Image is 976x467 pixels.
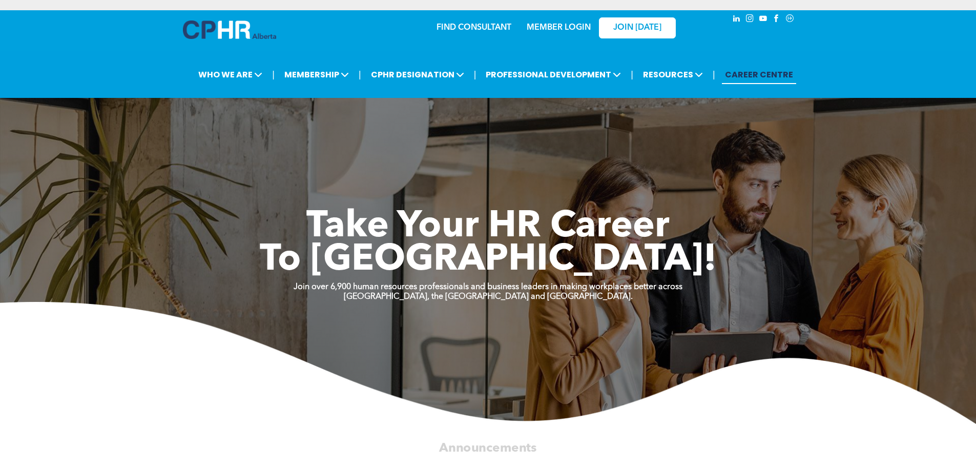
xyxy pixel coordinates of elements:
a: linkedin [731,13,742,27]
li: | [713,64,715,85]
span: Announcements [439,442,536,454]
span: MEMBERSHIP [281,65,352,84]
img: A blue and white logo for cp alberta [183,21,276,39]
a: MEMBER LOGIN [527,24,591,32]
span: JOIN [DATE] [613,23,661,33]
li: | [631,64,633,85]
strong: [GEOGRAPHIC_DATA], the [GEOGRAPHIC_DATA] and [GEOGRAPHIC_DATA]. [344,293,633,301]
li: | [272,64,275,85]
a: Social network [784,13,796,27]
span: Take Your HR Career [306,209,670,246]
li: | [359,64,361,85]
span: PROFESSIONAL DEVELOPMENT [483,65,624,84]
span: CPHR DESIGNATION [368,65,467,84]
strong: Join over 6,900 human resources professionals and business leaders in making workplaces better ac... [294,283,682,291]
a: CAREER CENTRE [722,65,796,84]
span: RESOURCES [640,65,706,84]
span: To [GEOGRAPHIC_DATA]! [260,242,717,279]
li: | [474,64,476,85]
a: instagram [744,13,756,27]
span: WHO WE ARE [195,65,265,84]
a: youtube [758,13,769,27]
a: JOIN [DATE] [599,17,676,38]
a: FIND CONSULTANT [437,24,511,32]
a: facebook [771,13,782,27]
